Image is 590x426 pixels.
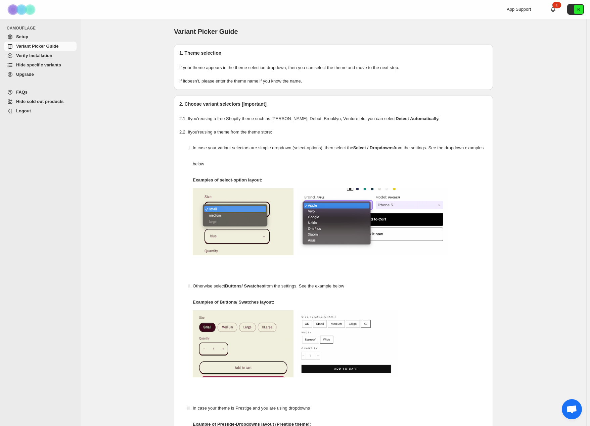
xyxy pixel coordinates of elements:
[4,97,77,106] a: Hide sold out products
[353,145,394,150] strong: Select / Dropdowns
[225,283,264,288] strong: Buttons/ Swatches
[16,90,28,95] span: FAQs
[297,310,398,377] img: camouflage-swatch-2
[179,129,488,136] p: 2.2. If you're using a theme from the theme store:
[174,28,238,35] span: Variant Picker Guide
[396,116,440,121] strong: Detect Automatically.
[193,278,488,294] p: Otherwise select from the settings. See the example below
[7,25,77,31] span: CAMOUFLAGE
[567,4,584,15] button: Avatar with initials R
[179,101,488,107] h2: 2. Choose variant selectors [Important]
[193,400,488,416] p: In case your theme is Prestige and you are using dropdowns
[16,62,61,67] span: Hide specific variants
[550,6,556,13] a: 1
[179,50,488,56] h2: 1. Theme selection
[5,0,39,19] img: Camouflage
[179,78,488,85] p: If it doesn't , please enter the theme name if you know the name.
[4,60,77,70] a: Hide specific variants
[16,108,31,113] span: Logout
[193,140,488,172] p: In case your variant selectors are simple dropdown (select-options), then select the from the set...
[16,72,34,77] span: Upgrade
[16,53,52,58] span: Verify Installation
[4,70,77,79] a: Upgrade
[179,64,488,71] p: If your theme appears in the theme selection dropdown, then you can select the theme and move to ...
[193,177,262,182] strong: Examples of select-option layout:
[193,300,274,305] strong: Examples of Buttons/ Swatches layout:
[16,44,58,49] span: Variant Picker Guide
[562,399,582,419] div: Open chat
[507,7,531,12] span: App Support
[4,32,77,42] a: Setup
[16,34,28,39] span: Setup
[577,7,580,11] text: R
[297,188,448,255] img: camouflage-select-options-2
[4,106,77,116] a: Logout
[4,88,77,97] a: FAQs
[4,42,77,51] a: Variant Picker Guide
[16,99,64,104] span: Hide sold out products
[193,310,293,377] img: camouflage-swatch-1
[552,2,561,8] div: 1
[179,115,488,122] p: 2.1. If you're using a free Shopify theme such as [PERSON_NAME], Debut, Brooklyn, Venture etc, yo...
[193,188,293,255] img: camouflage-select-options
[4,51,77,60] a: Verify Installation
[574,5,583,14] span: Avatar with initials R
